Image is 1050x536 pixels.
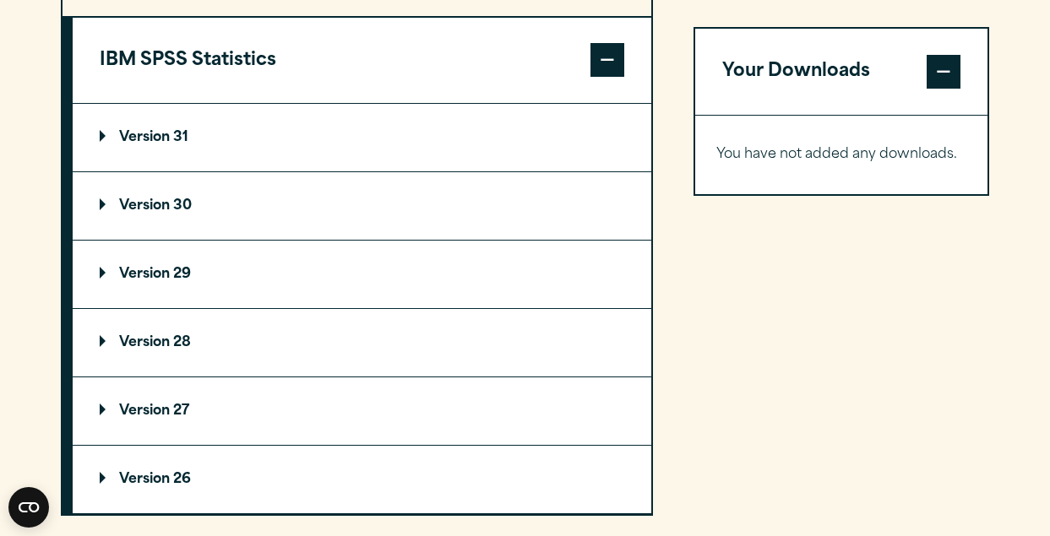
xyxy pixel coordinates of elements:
[73,377,651,445] summary: Version 27
[8,487,49,528] button: Open CMP widget
[100,268,191,281] p: Version 29
[716,143,967,167] p: You have not added any downloads.
[100,131,188,144] p: Version 31
[73,309,651,376] summary: Version 28
[73,18,651,104] button: IBM SPSS Statistics
[695,115,988,194] div: Your Downloads
[695,29,988,115] button: Your Downloads
[73,104,651,171] summary: Version 31
[73,241,651,308] summary: Version 29
[100,336,191,349] p: Version 28
[100,404,189,418] p: Version 27
[73,172,651,240] summary: Version 30
[73,103,651,514] div: IBM SPSS Statistics
[73,446,651,513] summary: Version 26
[100,199,192,213] p: Version 30
[100,473,191,486] p: Version 26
